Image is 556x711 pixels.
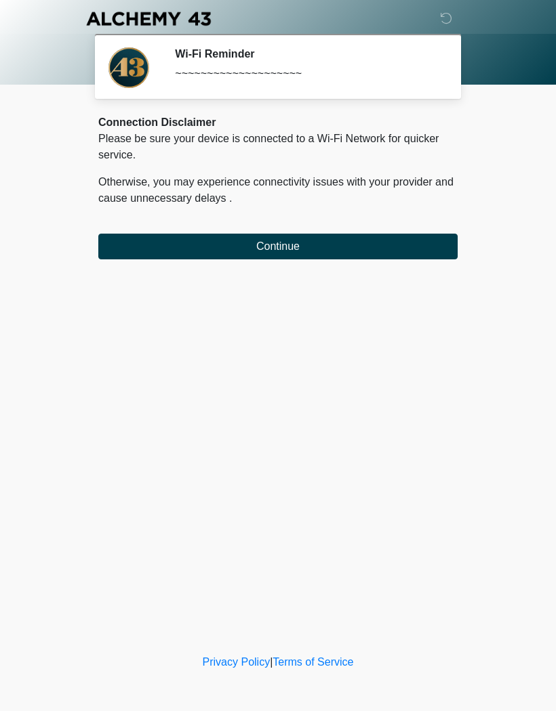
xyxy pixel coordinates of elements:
a: | [270,656,273,668]
a: Privacy Policy [203,656,271,668]
div: Connection Disclaimer [98,114,458,131]
button: Continue [98,234,458,259]
img: Agent Avatar [108,47,149,88]
div: ~~~~~~~~~~~~~~~~~~~~ [175,66,437,82]
h2: Wi-Fi Reminder [175,47,437,60]
img: Alchemy 43 Logo [85,10,212,27]
p: Please be sure your device is connected to a Wi-Fi Network for quicker service. [98,131,458,163]
a: Terms of Service [273,656,353,668]
p: Otherwise, you may experience connectivity issues with your provider and cause unnecessary delays . [98,174,458,207]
